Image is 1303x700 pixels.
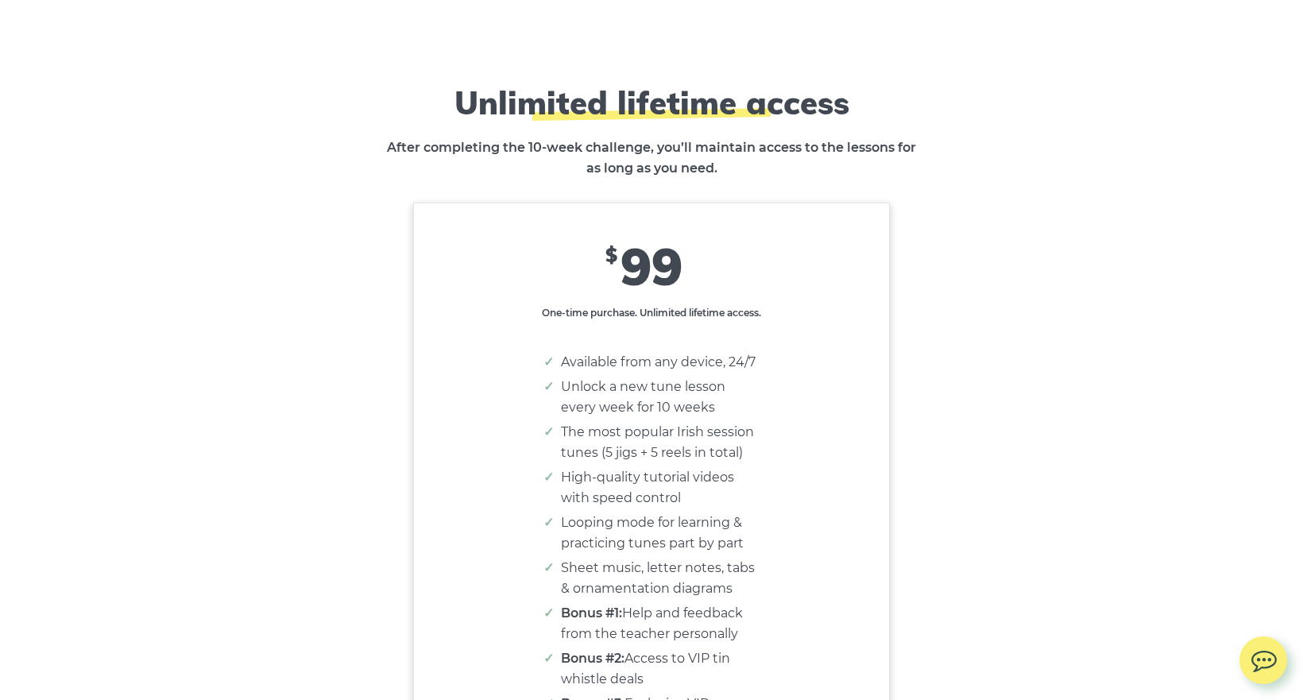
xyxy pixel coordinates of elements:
span: 99 [621,234,682,298]
li: Sheet music, letter notes, tabs & ornamentation diagrams [561,558,758,599]
h2: Unlimited lifetime access [362,83,941,122]
li: High-quality tutorial videos with speed control [561,467,758,509]
span: $ [605,243,617,267]
li: Access to VIP tin whistle deals [561,648,758,690]
li: The most popular Irish session tunes (5 jigs + 5 reels in total) [561,422,758,463]
img: chat.svg [1239,636,1287,677]
strong: Bonus #2: [561,651,624,666]
li: Available from any device, 24/7 [561,352,758,373]
li: Looping mode for learning & practicing tunes part by part [561,512,758,554]
p: One-time purchase. Unlimited lifetime access. [540,305,763,321]
li: Unlock a new tune lesson every week for 10 weeks [561,377,758,418]
strong: Bonus #1: [561,605,622,621]
strong: After completing the 10-week challenge, you’ll maintain access to the lessons for as long as you ... [387,140,916,176]
li: Help and feedback from the teacher personally [561,603,758,644]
